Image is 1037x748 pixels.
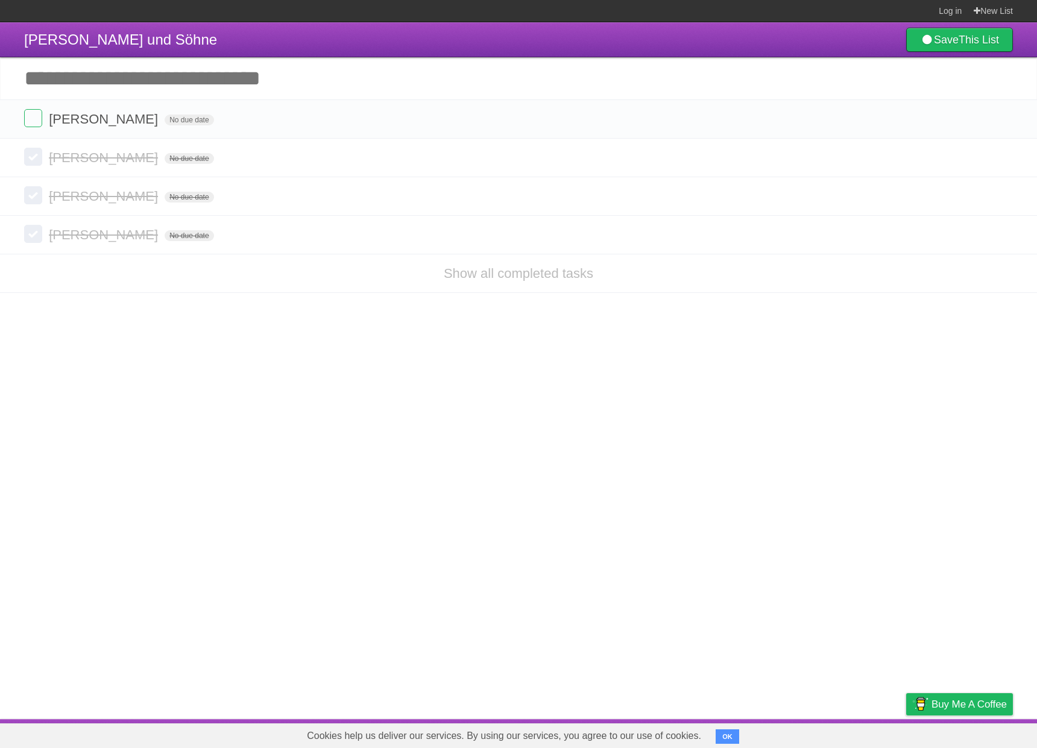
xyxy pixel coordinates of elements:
a: Terms [849,722,876,745]
a: Show all completed tasks [444,266,593,281]
span: Cookies help us deliver our services. By using our services, you agree to our use of cookies. [295,724,713,748]
span: [PERSON_NAME] [49,112,161,127]
span: [PERSON_NAME] [49,189,161,204]
span: [PERSON_NAME] [49,150,161,165]
span: No due date [165,153,213,164]
button: OK [716,729,739,744]
label: Done [24,148,42,166]
label: Done [24,225,42,243]
img: Buy me a coffee [912,694,928,714]
a: Suggest a feature [937,722,1013,745]
a: SaveThis List [906,28,1013,52]
span: [PERSON_NAME] [49,227,161,242]
b: This List [959,34,999,46]
a: Buy me a coffee [906,693,1013,715]
label: Done [24,186,42,204]
span: No due date [165,230,213,241]
a: Developers [786,722,834,745]
label: Done [24,109,42,127]
span: No due date [165,192,213,203]
span: Buy me a coffee [931,694,1007,715]
span: [PERSON_NAME] und Söhne [24,31,217,48]
span: No due date [165,115,213,125]
a: Privacy [890,722,922,745]
a: About [746,722,771,745]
